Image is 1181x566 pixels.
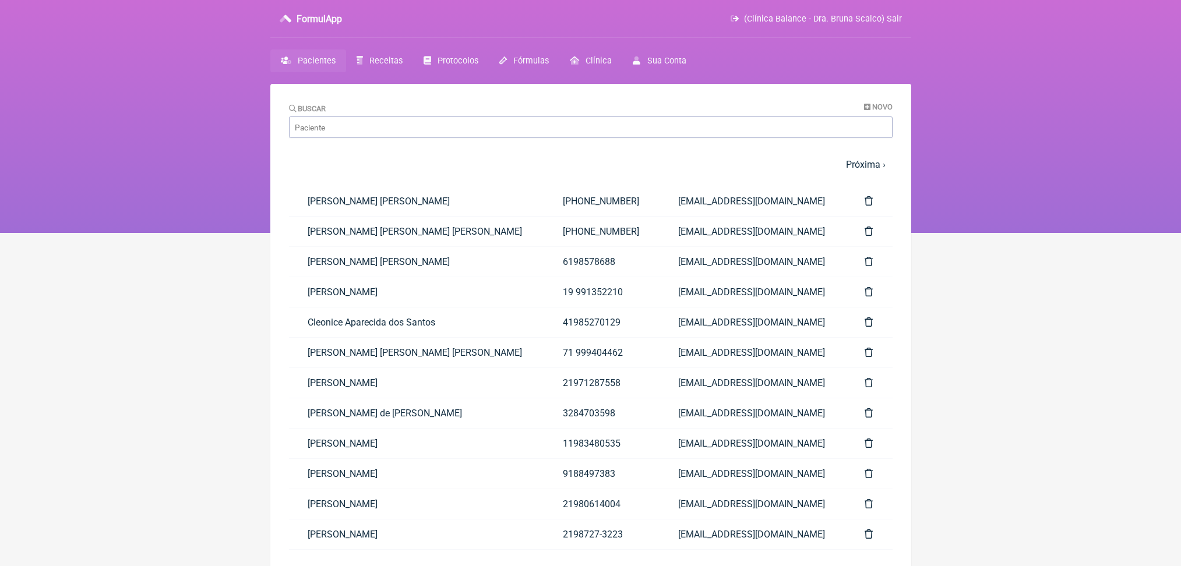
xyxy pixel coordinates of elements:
a: [EMAIL_ADDRESS][DOMAIN_NAME] [660,459,847,489]
a: [EMAIL_ADDRESS][DOMAIN_NAME] [660,217,847,246]
a: [PERSON_NAME] [289,429,544,458]
a: [PERSON_NAME] [PERSON_NAME] [PERSON_NAME] [289,338,544,367]
a: 6198578688 [544,247,660,277]
h3: FormulApp [297,13,342,24]
a: [PERSON_NAME] [289,459,544,489]
a: [EMAIL_ADDRESS][DOMAIN_NAME] [660,398,847,428]
a: 71 999404462 [544,338,660,367]
a: [PERSON_NAME] [289,368,544,398]
a: Pacientes [270,49,346,72]
a: [EMAIL_ADDRESS][DOMAIN_NAME] [660,338,847,367]
a: [EMAIL_ADDRESS][DOMAIN_NAME] [660,247,847,277]
a: [PERSON_NAME] [289,277,544,307]
a: Próxima › [846,159,886,170]
a: [PERSON_NAME] [PERSON_NAME] [PERSON_NAME] [289,217,544,246]
a: 19 991352210 [544,277,660,307]
label: Buscar [289,104,326,113]
span: Sua Conta [647,56,686,66]
a: 21980614004 [544,489,660,519]
span: Protocolos [438,56,478,66]
a: [EMAIL_ADDRESS][DOMAIN_NAME] [660,186,847,216]
a: [PERSON_NAME] de [PERSON_NAME] [289,398,544,428]
nav: pager [289,152,893,177]
a: 2198727-3223 [544,519,660,549]
a: [PERSON_NAME] [PERSON_NAME] [289,186,544,216]
span: (Clínica Balance - Dra. Bruna Scalco) Sair [744,14,902,24]
a: [PHONE_NUMBER] [544,186,660,216]
span: Receitas [369,56,403,66]
a: Fórmulas [489,49,559,72]
a: [PHONE_NUMBER] [544,217,660,246]
a: Sua Conta [622,49,696,72]
a: Protocolos [413,49,489,72]
a: [EMAIL_ADDRESS][DOMAIN_NAME] [660,307,847,337]
a: 3284703598 [544,398,660,428]
a: [EMAIL_ADDRESS][DOMAIN_NAME] [660,368,847,398]
a: [PERSON_NAME] [289,489,544,519]
a: [EMAIL_ADDRESS][DOMAIN_NAME] [660,519,847,549]
a: Novo [864,102,893,111]
a: Clínica [559,49,622,72]
a: [EMAIL_ADDRESS][DOMAIN_NAME] [660,489,847,519]
span: Fórmulas [513,56,549,66]
span: Novo [872,102,893,111]
input: Paciente [289,116,893,138]
a: (Clínica Balance - Dra. Bruna Scalco) Sair [731,14,901,24]
a: 9188497383 [544,459,660,489]
a: 21971287558 [544,368,660,398]
a: Cleonice Aparecida dos Santos [289,307,544,337]
a: [EMAIL_ADDRESS][DOMAIN_NAME] [660,429,847,458]
span: Pacientes [298,56,336,66]
a: [PERSON_NAME] [PERSON_NAME] [289,247,544,277]
a: 11983480535 [544,429,660,458]
a: Receitas [346,49,413,72]
a: 41985270129 [544,307,660,337]
a: [PERSON_NAME] [289,519,544,549]
span: Clínica [586,56,612,66]
a: [EMAIL_ADDRESS][DOMAIN_NAME] [660,277,847,307]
